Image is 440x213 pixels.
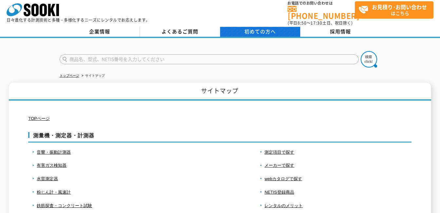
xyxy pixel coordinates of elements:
a: 測定項目で探す [264,150,294,155]
span: 8:50 [297,20,307,26]
span: はこちら [358,2,433,18]
input: 商品名、型式、NETIS番号を入力してください [60,54,359,64]
h3: 測量機・測定器・計測器 [28,132,411,143]
a: 初めての方へ [220,27,300,37]
a: TOPページ [28,116,50,121]
a: よくあるご質問 [140,27,220,37]
a: 有害ガス検知器 [37,163,67,168]
a: 採用情報 [300,27,381,37]
span: 初めての方へ [244,28,276,35]
strong: お見積り･お問い合わせ [372,3,427,11]
li: サイトマップ [80,72,105,79]
a: お見積り･お問い合わせはこちら [355,1,433,19]
a: NETIS登録商品 [264,190,294,195]
h1: サイトマップ [9,83,431,101]
a: 企業情報 [60,27,140,37]
p: 日々進化する計測技術と多種・多様化するニーズにレンタルでお応えします。 [7,18,150,22]
img: btn_search.png [361,51,377,68]
a: 鉄筋探査・コンクリート試験 [37,203,92,208]
span: (平日 ～ 土日、祝日除く) [288,20,353,26]
a: 粉じん計・風速計 [37,190,71,195]
a: webカタログで探す [264,176,302,181]
a: メーカーで探す [264,163,294,168]
a: 音響・振動計測器 [37,150,71,155]
span: 17:30 [311,20,322,26]
a: [PHONE_NUMBER] [288,6,355,19]
a: トップページ [60,74,79,77]
span: お電話でのお問い合わせは [288,1,355,5]
a: 水質測定器 [37,176,58,181]
a: レンタルのメリット [264,203,303,208]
